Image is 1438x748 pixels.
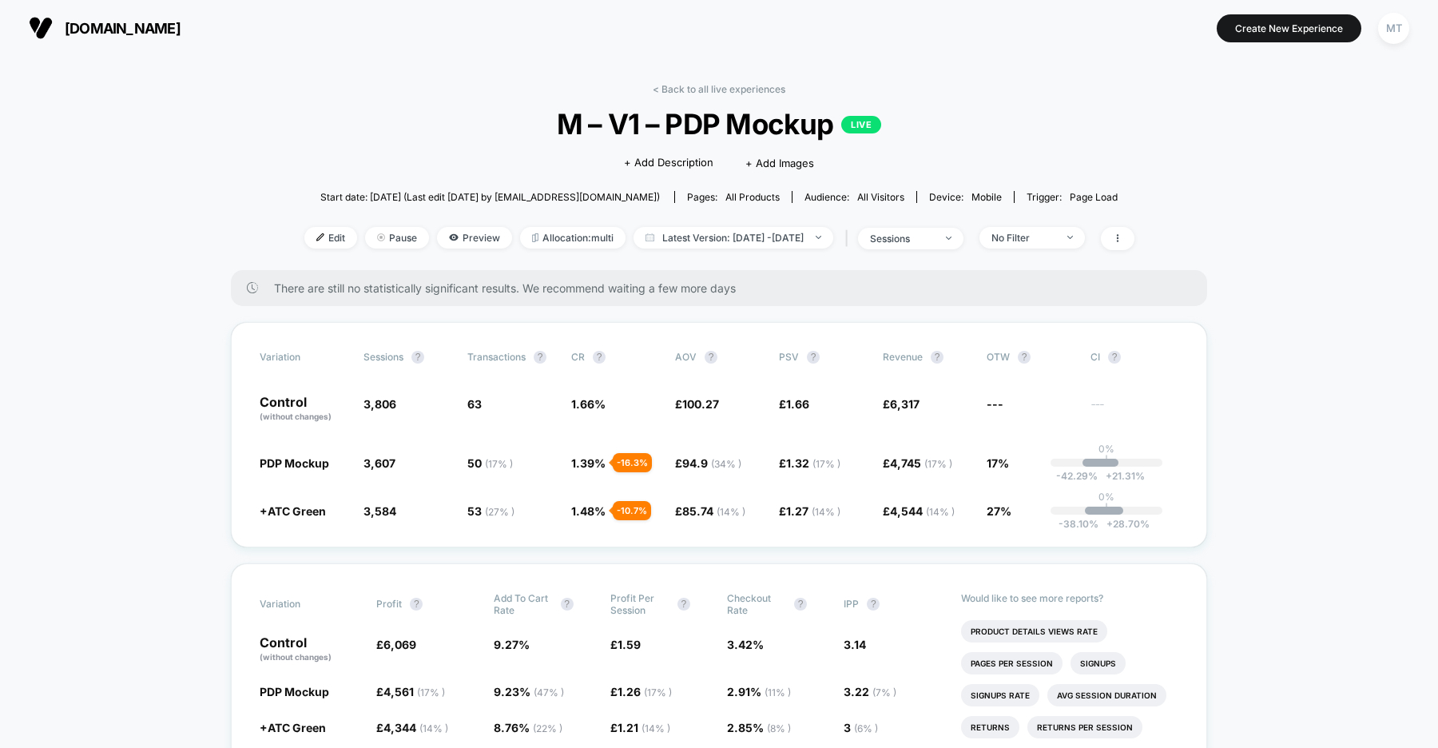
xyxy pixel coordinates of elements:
[931,351,943,364] button: ?
[987,456,1009,470] span: 17%
[786,504,840,518] span: 1.27
[844,638,866,651] span: 3.14
[872,686,896,698] span: ( 7 % )
[534,351,546,364] button: ?
[727,638,764,651] span: 3.42 %
[1071,652,1126,674] li: Signups
[946,237,951,240] img: end
[844,598,859,610] span: IPP
[1090,351,1178,364] span: CI
[494,685,564,698] span: 9.23 %
[467,397,482,411] span: 63
[520,227,626,249] span: Allocation: multi
[883,351,923,363] span: Revenue
[1098,491,1114,503] p: 0%
[485,458,513,470] span: ( 17 % )
[593,351,606,364] button: ?
[961,684,1039,706] li: Signups Rate
[1047,684,1166,706] li: Avg Session Duration
[345,107,1092,141] span: M – V1 – PDP Mockup
[1106,470,1112,482] span: +
[745,157,814,169] span: + Add Images
[320,191,660,203] span: Start date: [DATE] (Last edit [DATE] by [EMAIL_ADDRESS][DOMAIN_NAME])
[987,397,1003,411] span: ---
[494,721,562,734] span: 8.76 %
[260,456,329,470] span: PDP Mockup
[1106,518,1113,530] span: +
[765,686,791,698] span: ( 11 % )
[377,233,385,241] img: end
[682,504,745,518] span: 85.74
[363,504,396,518] span: 3,584
[494,638,530,651] span: 9.27 %
[883,456,952,470] span: £
[1105,455,1108,467] p: |
[624,155,713,171] span: + Add Description
[812,458,840,470] span: ( 17 % )
[613,453,652,472] div: - 16.3 %
[260,652,332,662] span: (without changes)
[411,351,424,364] button: ?
[260,412,332,421] span: (without changes)
[260,721,326,734] span: +ATC Green
[717,506,745,518] span: ( 14 % )
[926,506,955,518] span: ( 14 % )
[711,458,741,470] span: ( 34 % )
[1373,12,1414,45] button: MT
[816,236,821,239] img: end
[870,233,934,245] div: sessions
[987,351,1075,364] span: OTW
[417,686,445,698] span: ( 17 % )
[675,397,719,411] span: £
[610,721,670,734] span: £
[316,233,324,241] img: edit
[961,592,1179,604] p: Would like to see more reports?
[613,501,651,520] div: - 10.7 %
[916,191,1014,203] span: Device:
[260,351,348,364] span: Variation
[1090,400,1178,423] span: ---
[571,456,606,470] span: 1.39 %
[1070,191,1118,203] span: Page Load
[1378,13,1409,44] div: MT
[727,592,786,616] span: Checkout Rate
[363,351,403,363] span: Sessions
[571,397,606,411] span: 1.66 %
[725,191,780,203] span: all products
[705,351,717,364] button: ?
[610,592,669,616] span: Profit Per Session
[779,504,840,518] span: £
[854,722,878,734] span: ( 6 % )
[727,721,791,734] span: 2.85 %
[532,233,538,242] img: rebalance
[383,638,416,651] span: 6,069
[363,456,395,470] span: 3,607
[1217,14,1361,42] button: Create New Experience
[363,397,396,411] span: 3,806
[1067,236,1073,239] img: end
[376,721,448,734] span: £
[65,20,181,37] span: [DOMAIN_NAME]
[1018,351,1031,364] button: ?
[376,685,445,698] span: £
[677,598,690,611] button: ?
[961,652,1063,674] li: Pages Per Session
[786,397,809,411] span: 1.66
[260,396,348,423] p: Control
[794,598,807,611] button: ?
[779,456,840,470] span: £
[675,351,697,363] span: AOV
[304,227,357,249] span: Edit
[610,685,672,698] span: £
[1027,716,1142,738] li: Returns Per Session
[1098,470,1145,482] span: 21.31 %
[383,721,448,734] span: 4,344
[24,15,185,41] button: [DOMAIN_NAME]
[419,722,448,734] span: ( 14 % )
[1108,351,1121,364] button: ?
[561,598,574,611] button: ?
[260,685,329,698] span: PDP Mockup
[767,722,791,734] span: ( 8 % )
[867,598,880,611] button: ?
[571,351,585,363] span: CR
